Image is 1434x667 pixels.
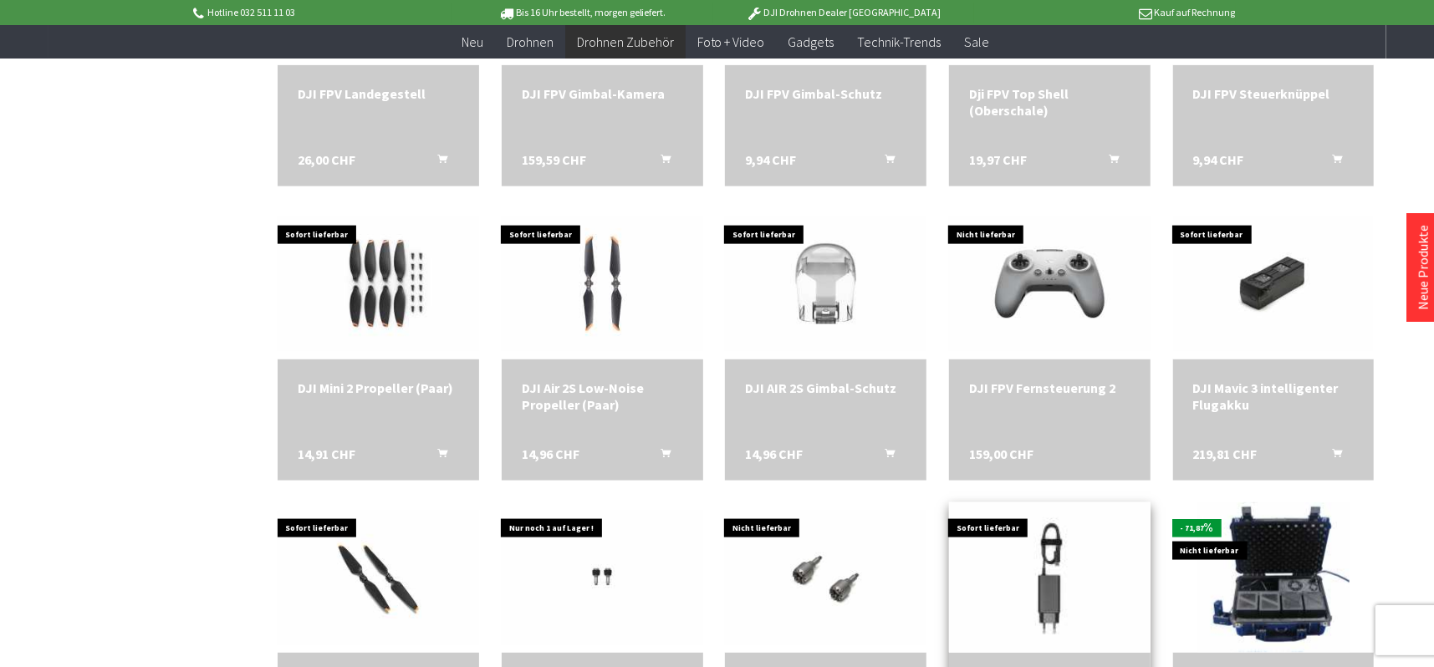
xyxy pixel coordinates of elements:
[450,25,495,59] a: Neu
[641,446,681,467] button: In den Warenkorb
[522,85,683,102] a: DJI FPV Gimbal-Kamera 159,59 CHF In den Warenkorb
[522,446,579,462] span: 14,96 CHF
[1089,151,1129,173] button: In den Warenkorb
[522,379,683,413] div: DJI Air 2S Low-Noise Propeller (Paar)
[577,33,674,50] span: Drohnen Zubehör
[565,25,686,59] a: Drohnen Zubehör
[278,511,479,645] img: DJI Mavic 3 - Serie Low-Noise Propeller (Set), CE Konform
[1193,85,1355,102] div: DJI FPV Steuerknüppel
[865,446,905,467] button: In den Warenkorb
[1193,151,1244,168] span: 9,94 CHF
[969,379,1130,396] a: DJI FPV Fernsteuerung 2 159,00 CHF
[953,25,1002,59] a: Sale
[298,151,355,168] span: 26,00 CHF
[965,33,990,50] span: Sale
[502,216,703,351] img: DJI Air 2S Low-Noise Propeller (Paar)
[1415,225,1431,310] a: Neue Produkte
[858,33,942,50] span: Technik-Trends
[745,85,906,102] div: DJI FPV Gimbal-Schutz
[507,33,554,50] span: Drohnen
[495,25,565,59] a: Drohnen
[969,446,1033,462] span: 159,00 CHF
[745,446,803,462] span: 14,96 CHF
[1193,379,1355,413] a: DJI Mavic 3 intelligenter Flugakku 219,81 CHF In den Warenkorb
[641,151,681,173] button: In den Warenkorb
[745,379,906,396] div: DJI AIR 2S Gimbal-Schutz
[974,3,1235,23] p: Kauf auf Rechnung
[745,379,906,396] a: DJI AIR 2S Gimbal-Schutz 14,96 CHF In den Warenkorb
[298,85,459,102] div: DJI FPV Landegestell
[298,379,459,396] a: DJI Mini 2 Propeller (Paar) 14,91 CHF In den Warenkorb
[1173,216,1375,351] img: DJI Mavic 3 intelligenter Flugakku
[745,151,796,168] span: 9,94 CHF
[969,85,1130,119] div: Dji FPV Top Shell (Oberschale)
[417,446,457,467] button: In den Warenkorb
[522,85,683,102] div: DJI FPV Gimbal-Kamera
[1312,446,1352,467] button: In den Warenkorb
[713,3,974,23] p: DJI Drohnen Dealer [GEOGRAPHIC_DATA]
[278,216,479,351] img: DJI Mini 2 Propeller (Paar)
[969,379,1130,396] div: DJI FPV Fernsteuerung 2
[298,379,459,396] div: DJI Mini 2 Propeller (Paar)
[846,25,953,59] a: Technik-Trends
[522,379,683,413] a: DJI Air 2S Low-Noise Propeller (Paar) 14,96 CHF In den Warenkorb
[1197,502,1350,653] img: DJI Matrice 200 / Inspire 2 PRCS Elite Schnell-Ladekoffer
[1312,151,1352,173] button: In den Warenkorb
[1193,85,1355,102] a: DJI FPV Steuerknüppel 9,94 CHF In den Warenkorb
[298,446,355,462] span: 14,91 CHF
[725,511,926,645] img: DJI RC Pro Steuerknüppel
[686,25,777,59] a: Foto + Video
[298,85,459,102] a: DJI FPV Landegestell 26,00 CHF In den Warenkorb
[697,33,765,50] span: Foto + Video
[1193,446,1258,462] span: 219,81 CHF
[522,151,586,168] span: 159,59 CHF
[949,216,1151,351] img: DJI FPV Fernsteuerung 2
[725,216,926,351] img: DJI AIR 2S Gimbal-Schutz
[502,511,703,645] img: DJI RC-N1 Steuerknüppel
[865,151,905,173] button: In den Warenkorb
[745,85,906,102] a: DJI FPV Gimbal-Schutz 9,94 CHF In den Warenkorb
[191,3,452,23] p: Hotline 032 511 11 03
[452,3,712,23] p: Bis 16 Uhr bestellt, morgen geliefert.
[788,33,834,50] span: Gadgets
[1193,379,1355,413] div: DJI Mavic 3 intelligenter Flugakku
[969,85,1130,119] a: Dji FPV Top Shell (Oberschale) 19,97 CHF In den Warenkorb
[417,151,457,173] button: In den Warenkorb
[969,151,1027,168] span: 19,97 CHF
[462,33,483,50] span: Neu
[777,25,846,59] a: Gadgets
